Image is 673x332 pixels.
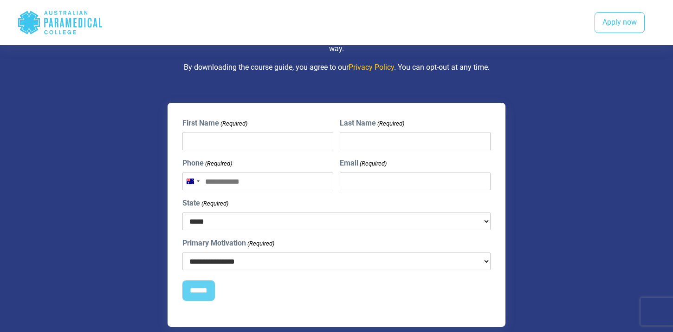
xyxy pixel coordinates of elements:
[201,199,229,208] span: (Required)
[247,239,275,248] span: (Required)
[182,118,247,129] label: First Name
[340,118,404,129] label: Last Name
[205,159,233,168] span: (Required)
[182,198,228,209] label: State
[595,12,645,33] a: Apply now
[183,173,202,190] button: Selected country
[65,62,608,73] p: By downloading the course guide, you agree to our . You can opt-out at any time.
[349,63,394,72] a: Privacy Policy
[359,159,387,168] span: (Required)
[182,158,232,169] label: Phone
[376,119,404,128] span: (Required)
[220,119,248,128] span: (Required)
[182,238,274,249] label: Primary Motivation
[17,7,103,38] div: Australian Paramedical College
[340,158,387,169] label: Email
